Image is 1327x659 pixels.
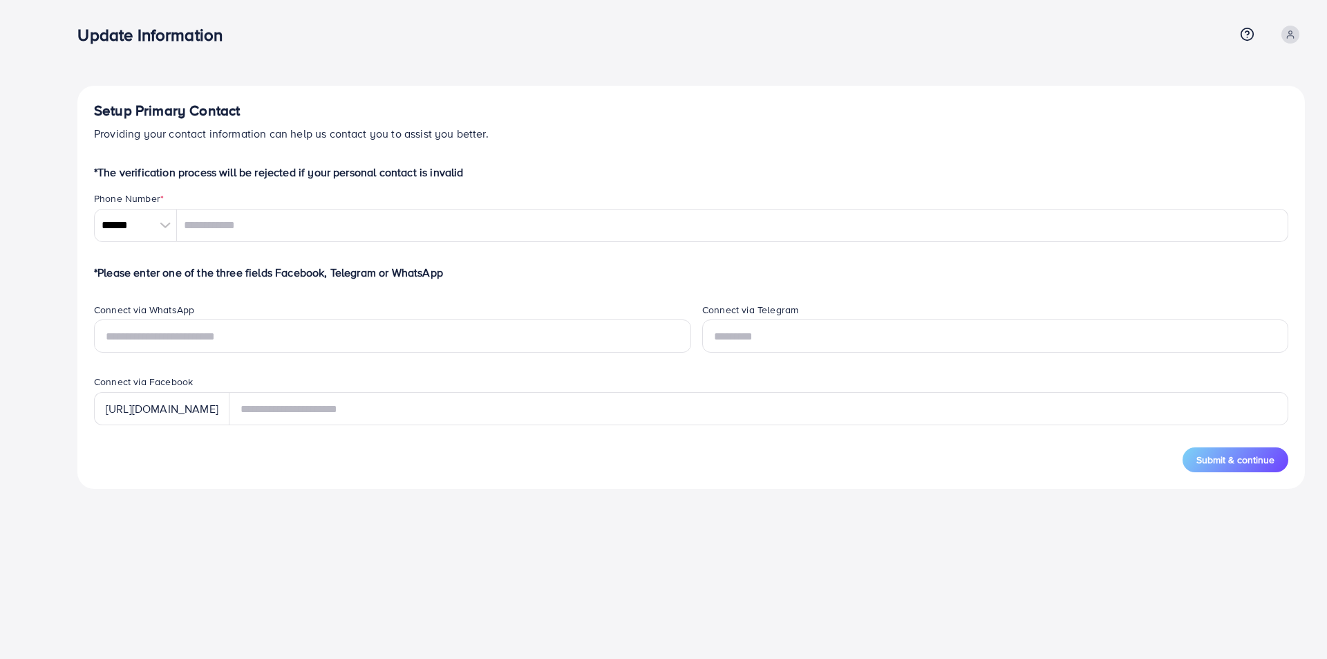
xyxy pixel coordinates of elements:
[1183,447,1288,472] button: Submit & continue
[77,25,234,45] h3: Update Information
[1196,453,1274,467] span: Submit & continue
[94,264,1288,281] p: *Please enter one of the three fields Facebook, Telegram or WhatsApp
[702,303,798,317] label: Connect via Telegram
[94,102,1288,120] h4: Setup Primary Contact
[94,303,194,317] label: Connect via WhatsApp
[94,192,164,205] label: Phone Number
[94,125,1288,142] p: Providing your contact information can help us contact you to assist you better.
[94,392,229,425] div: [URL][DOMAIN_NAME]
[94,375,193,389] label: Connect via Facebook
[94,164,1288,180] p: *The verification process will be rejected if your personal contact is invalid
